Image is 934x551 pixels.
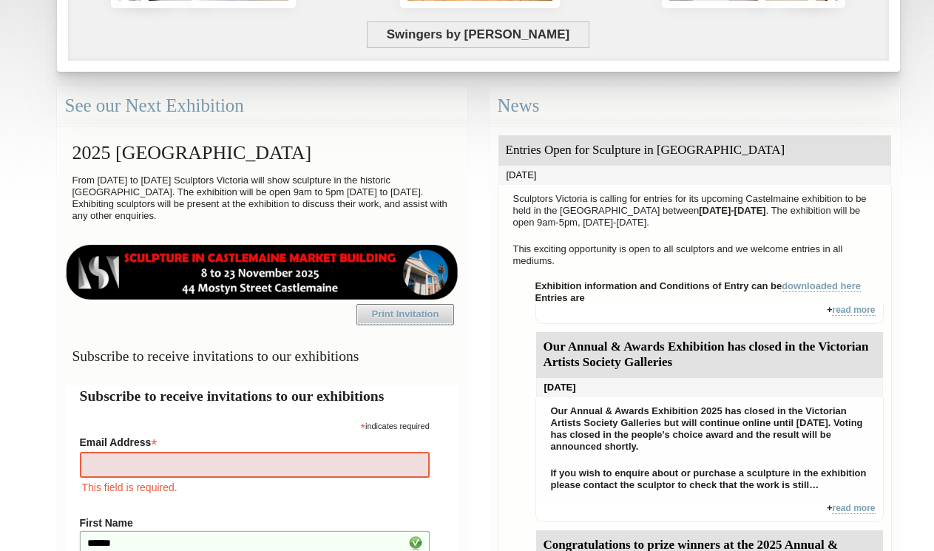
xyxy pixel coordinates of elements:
[536,332,883,378] div: Our Annual & Awards Exhibition has closed in the Victorian Artists Society Galleries
[544,464,876,495] p: If you wish to enquire about or purchase a sculpture in the exhibition please contact the sculpto...
[699,205,766,216] strong: [DATE]-[DATE]
[535,502,884,522] div: +
[536,378,883,397] div: [DATE]
[535,280,862,292] strong: Exhibition information and Conditions of Entry can be
[65,171,459,226] p: From [DATE] to [DATE] Sculptors Victoria will show sculpture in the historic [GEOGRAPHIC_DATA]. T...
[506,189,884,232] p: Sculptors Victoria is calling for entries for its upcoming Castelmaine exhibition to be held in t...
[832,503,875,514] a: read more
[832,305,875,316] a: read more
[65,245,459,300] img: castlemaine-ldrbd25v2.png
[782,280,861,292] a: downloaded here
[80,418,430,432] div: indicates required
[367,21,589,48] span: Swingers by [PERSON_NAME]
[490,87,900,126] div: News
[80,432,430,450] label: Email Address
[506,240,884,271] p: This exciting opportunity is open to all sculptors and we welcome entries in all mediums.
[356,304,454,325] a: Print Invitation
[80,385,444,407] h2: Subscribe to receive invitations to our exhibitions
[544,402,876,456] p: Our Annual & Awards Exhibition 2025 has closed in the Victorian Artists Society Galleries but wil...
[498,135,891,166] div: Entries Open for Sculpture in [GEOGRAPHIC_DATA]
[65,342,459,371] h3: Subscribe to receive invitations to our exhibitions
[80,517,430,529] label: First Name
[65,135,459,171] h2: 2025 [GEOGRAPHIC_DATA]
[498,166,891,185] div: [DATE]
[80,479,430,496] div: This field is required.
[57,87,467,126] div: See our Next Exhibition
[535,304,884,324] div: +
